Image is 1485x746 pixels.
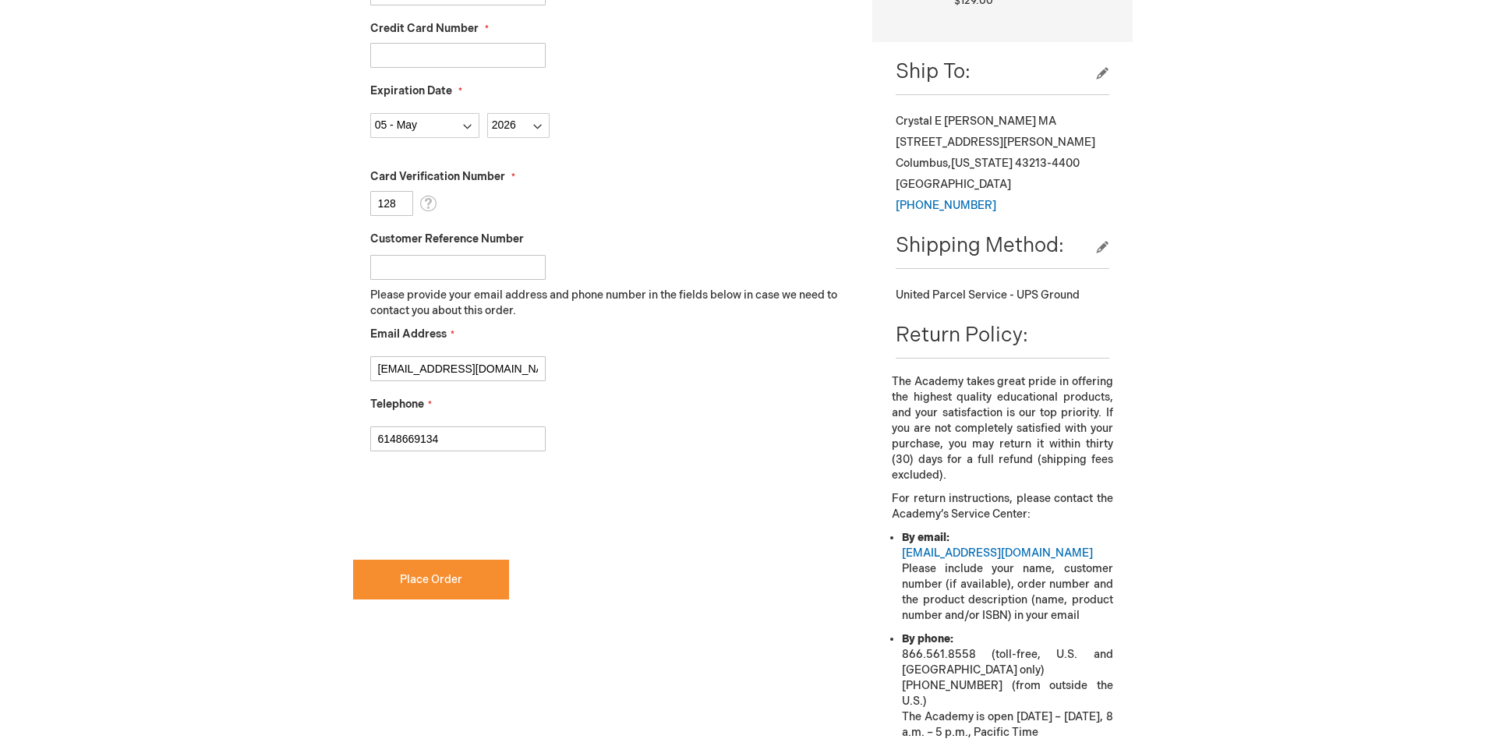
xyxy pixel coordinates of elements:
span: Shipping Method: [896,234,1064,258]
span: Expiration Date [370,84,452,97]
span: [US_STATE] [951,157,1013,170]
span: Credit Card Number [370,22,479,35]
a: [PHONE_NUMBER] [896,199,996,212]
span: Ship To: [896,60,971,84]
span: Email Address [370,327,447,341]
div: Crystal E [PERSON_NAME] MA [STREET_ADDRESS][PERSON_NAME] Columbus , 43213-4400 [GEOGRAPHIC_DATA] [896,111,1108,216]
span: Card Verification Number [370,170,505,183]
li: 866.561.8558 (toll-free, U.S. and [GEOGRAPHIC_DATA] only) [PHONE_NUMBER] (from outside the U.S.) ... [902,631,1112,741]
span: Return Policy: [896,324,1028,348]
strong: By phone: [902,632,953,645]
input: Card Verification Number [370,191,413,216]
button: Place Order [353,560,509,599]
span: Telephone [370,398,424,411]
strong: By email: [902,531,949,544]
a: [EMAIL_ADDRESS][DOMAIN_NAME] [902,546,1093,560]
iframe: reCAPTCHA [353,476,590,537]
p: The Academy takes great pride in offering the highest quality educational products, and your sati... [892,374,1112,483]
span: Customer Reference Number [370,232,524,246]
li: Please include your name, customer number (if available), order number and the product descriptio... [902,530,1112,624]
input: Credit Card Number [370,43,546,68]
span: Place Order [400,573,462,586]
span: United Parcel Service - UPS Ground [896,288,1080,302]
p: For return instructions, please contact the Academy’s Service Center: [892,491,1112,522]
p: Please provide your email address and phone number in the fields below in case we need to contact... [370,288,850,319]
